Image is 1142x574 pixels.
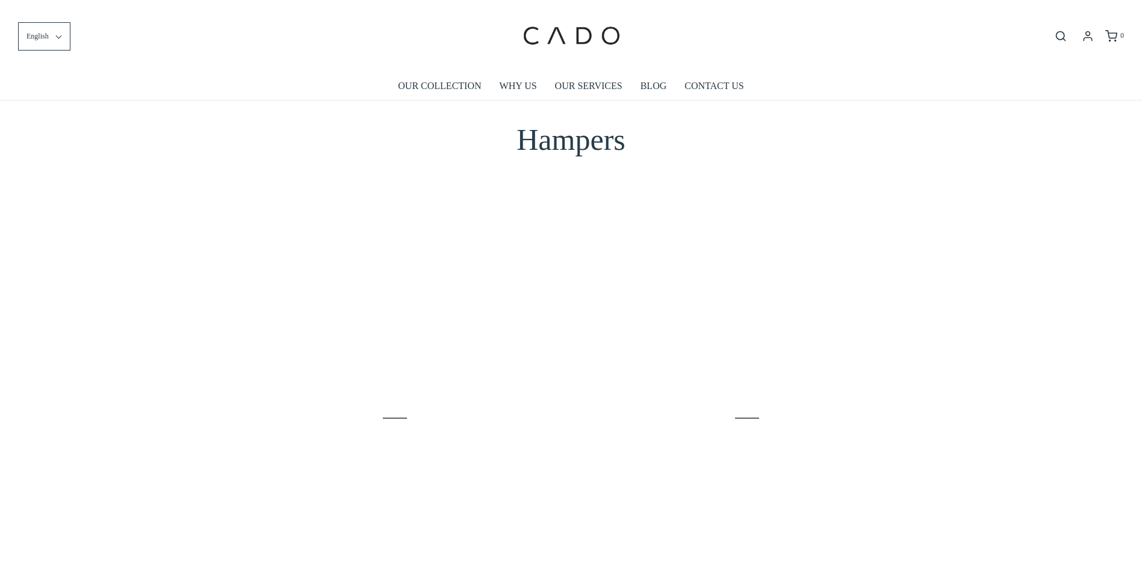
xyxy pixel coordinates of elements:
button: English [18,22,70,51]
a: OUR SERVICES [555,72,622,100]
span: Hampers [517,123,625,156]
span: English [26,31,49,42]
a: OUR COLLECTION [398,72,481,100]
a: WHY US [500,72,537,100]
a: CONTACT US [684,72,743,100]
span: 0 [1120,31,1124,40]
a: 0 [1104,30,1124,42]
button: Open search bar [1050,29,1072,43]
img: cadogifting [520,9,622,63]
a: BLOG [641,72,667,100]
